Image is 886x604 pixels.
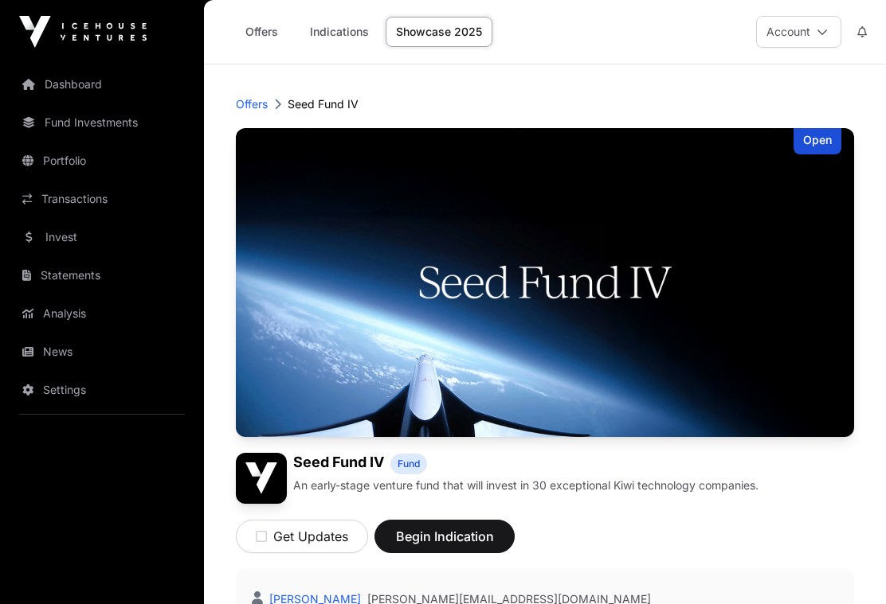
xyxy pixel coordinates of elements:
div: Open [794,128,841,154]
p: Seed Fund IV [288,96,359,112]
a: Settings [13,372,191,407]
button: Begin Indication [374,520,515,553]
a: News [13,334,191,369]
a: Begin Indication [374,536,515,551]
a: Portfolio [13,143,191,178]
button: Account [756,16,841,48]
span: Begin Indication [394,527,495,546]
a: Dashboard [13,67,191,102]
a: Analysis [13,296,191,331]
img: Seed Fund IV [236,128,854,437]
a: Indications [300,17,379,47]
p: An early-stage venture fund that will invest in 30 exceptional Kiwi technology companies. [293,477,759,493]
a: Invest [13,220,191,255]
img: Icehouse Ventures Logo [19,16,147,48]
button: Get Updates [236,520,368,553]
iframe: Chat Widget [806,528,886,604]
a: Offers [229,17,293,47]
a: Statements [13,258,191,293]
a: Showcase 2025 [386,17,492,47]
span: Fund [398,458,420,470]
img: Seed Fund IV [236,453,287,504]
h1: Seed Fund IV [293,453,384,474]
a: Fund Investments [13,105,191,140]
a: Offers [236,96,268,112]
a: Transactions [13,181,191,216]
